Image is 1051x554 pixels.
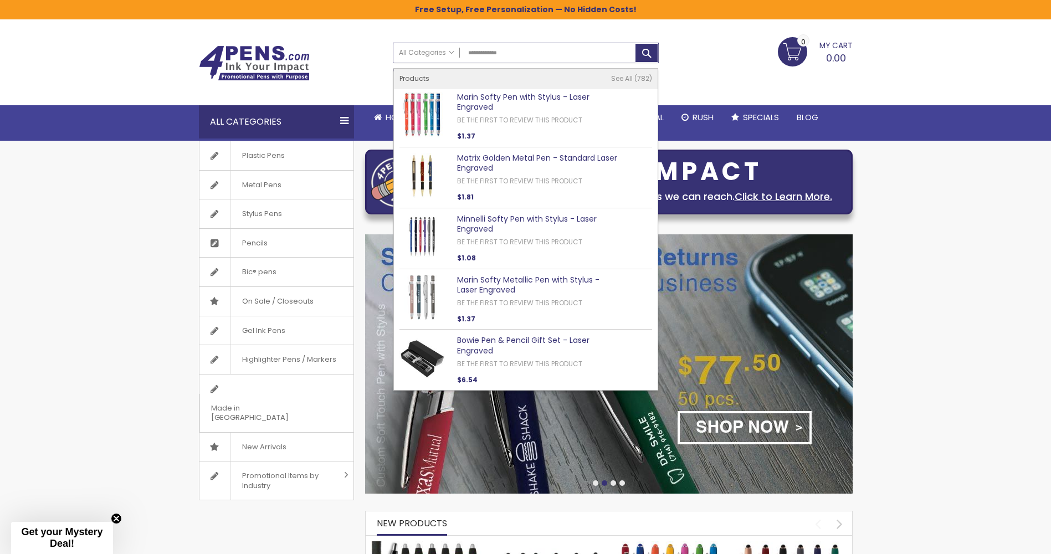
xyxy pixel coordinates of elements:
button: Close teaser [111,513,122,524]
div: next [830,514,849,534]
span: On Sale / Closeouts [230,287,325,316]
a: Stylus Pens [199,199,353,228]
div: Get your Mystery Deal!Close teaser [11,522,113,554]
img: Marin Softy Metallic Pen with Stylus - Laser Engraved [399,275,445,320]
span: Made in [GEOGRAPHIC_DATA] [199,394,326,432]
img: 4Pens Custom Pens and Promotional Products [199,45,310,81]
span: Rush [693,111,714,123]
span: 782 [634,74,652,83]
span: $6.54 [457,375,478,384]
img: Matrix Golden Metal Pen - Standard Laser Engraved [399,153,445,198]
a: Pencils [199,229,353,258]
span: Bic® pens [230,258,288,286]
span: New Arrivals [230,433,298,461]
span: Specials [743,111,779,123]
img: Bowie Pen & Pencil Gift Set - Laser Engraved [399,335,445,381]
span: Promotional Items by Industry [230,461,340,500]
span: 0 [801,37,806,47]
span: Metal Pens [230,171,293,199]
span: Blog [797,111,818,123]
a: Gel Ink Pens [199,316,353,345]
a: See All 782 [611,74,652,83]
a: Be the first to review this product [457,359,582,368]
span: See All [611,74,633,83]
img: four_pen_logo.png [371,157,427,207]
a: On Sale / Closeouts [199,287,353,316]
div: Free shipping on pen orders over $199 [566,63,659,85]
a: Blog [788,105,827,130]
a: Highlighter Pens / Markers [199,345,353,374]
span: Plastic Pens [230,141,296,170]
img: /custom-soft-touch-pen-metal-barrel.html [365,234,853,494]
a: Marin Softy Metallic Pen with Stylus - Laser Engraved [457,274,599,296]
img: Minnelli Softy Pen with Stylus - Laser Engraved [399,214,445,259]
span: $1.81 [457,192,474,202]
a: Promotional Items by Industry [199,461,353,500]
a: Plastic Pens [199,141,353,170]
span: Gel Ink Pens [230,316,296,345]
span: 0.00 [826,51,846,65]
span: $1.37 [457,314,475,324]
img: Marin Softy Pen with Stylus - Laser Engraved [399,92,445,137]
span: Home [386,111,408,123]
span: $1.08 [457,253,476,263]
span: All Categories [399,48,454,57]
a: Be the first to review this product [457,176,582,186]
a: New Arrivals [199,433,353,461]
span: Products [399,74,429,83]
a: Made in [GEOGRAPHIC_DATA] [199,375,353,432]
a: Ellipse Softy Brights with Stylus Pen - Laser [614,541,725,550]
a: Specials [722,105,788,130]
a: Ellipse Softy Rose Gold Classic with Stylus Pen - Silver Laser [736,541,847,550]
a: Bowie Pen & Pencil Gift Set - Laser Engraved [457,335,589,356]
a: Custom Soft Touch Metal Pen - Stylus Top [493,541,603,550]
a: Minnelli Softy Pen with Stylus - Laser Engraved [457,213,597,235]
a: Be the first to review this product [457,237,582,247]
a: Bic® pens [199,258,353,286]
div: All Categories [199,105,354,138]
a: The Barton Custom Pens Special Offer [371,541,482,550]
a: Marin Softy Pen with Stylus - Laser Engraved [457,91,589,113]
a: 0.00 0 [778,37,853,65]
a: Home [365,105,417,130]
span: $1.37 [457,131,475,141]
span: Pencils [230,229,279,258]
a: Matrix Golden Metal Pen - Standard Laser Engraved [457,152,617,174]
span: New Products [377,517,447,530]
a: Rush [673,105,722,130]
div: prev [808,514,828,534]
a: Be the first to review this product [457,298,582,307]
a: All Categories [393,43,460,61]
a: Click to Learn More. [735,189,832,203]
span: Highlighter Pens / Markers [230,345,347,374]
a: Metal Pens [199,171,353,199]
span: Get your Mystery Deal! [21,526,102,549]
a: Be the first to review this product [457,115,582,125]
span: Stylus Pens [230,199,293,228]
